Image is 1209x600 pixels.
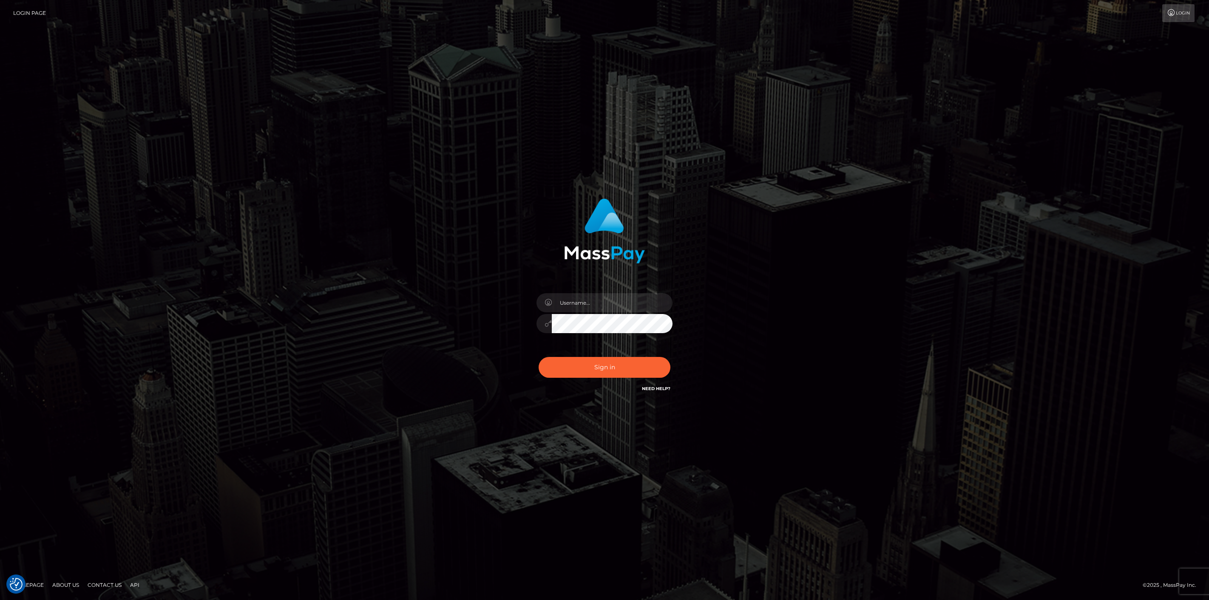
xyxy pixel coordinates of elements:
[552,293,673,312] input: Username...
[539,357,670,378] button: Sign in
[1143,580,1203,590] div: © 2025 , MassPay Inc.
[10,578,23,591] img: Revisit consent button
[49,578,82,592] a: About Us
[1162,4,1195,22] a: Login
[564,198,645,263] img: MassPay Login
[9,578,47,592] a: Homepage
[13,4,46,22] a: Login Page
[10,578,23,591] button: Consent Preferences
[127,578,143,592] a: API
[642,386,670,391] a: Need Help?
[84,578,125,592] a: Contact Us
